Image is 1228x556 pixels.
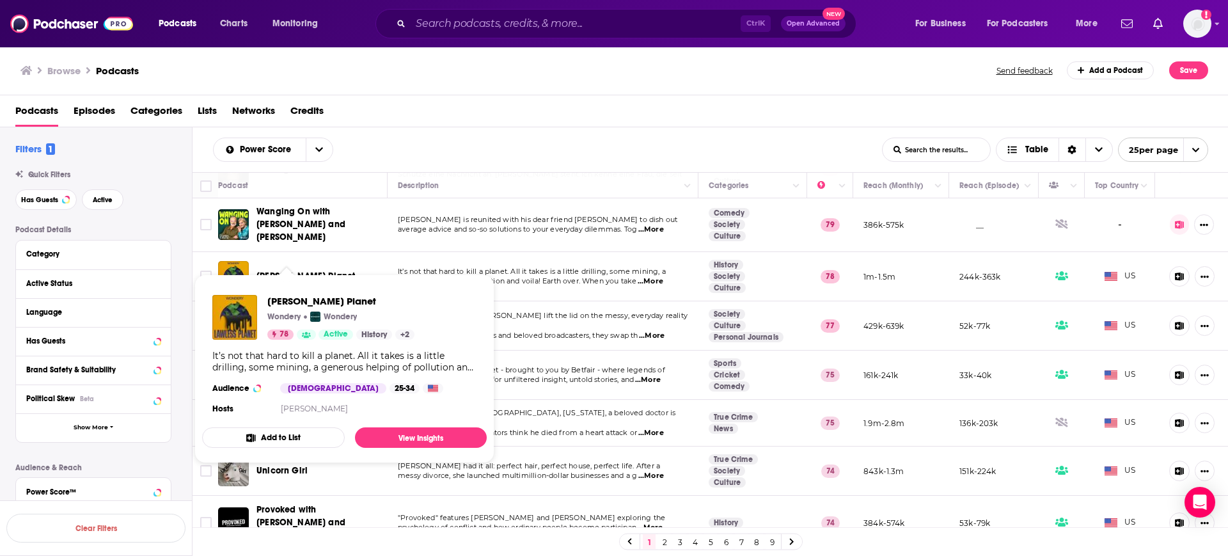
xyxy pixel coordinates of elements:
[959,219,984,230] p: __
[10,12,133,36] img: Podchaser - Follow, Share and Rate Podcasts
[198,100,217,127] a: Lists
[709,412,758,422] a: True Crime
[996,138,1113,162] button: Choose View
[212,295,257,340] img: Lawless Planet
[1148,13,1168,35] a: Show notifications dropdown
[835,179,850,194] button: Column Actions
[863,466,904,477] p: 843k-1.3m
[1105,369,1136,381] span: US
[256,504,383,542] a: Provoked with [PERSON_NAME] and [PERSON_NAME]
[200,219,212,230] span: Toggle select row
[355,427,487,448] a: View Insights
[750,534,763,550] a: 8
[987,15,1048,33] span: For Podcasters
[709,219,745,230] a: Society
[15,143,55,155] h2: Filters
[159,15,196,33] span: Podcasts
[1105,465,1136,477] span: US
[218,456,249,486] a: Unicorn Girl
[324,328,348,341] span: Active
[15,463,171,472] p: Audience & Reach
[26,279,152,288] div: Active Status
[200,517,212,528] span: Toggle select row
[26,246,161,262] button: Category
[80,395,94,403] div: Beta
[821,465,840,477] p: 74
[398,178,439,193] div: Description
[817,178,835,193] div: Power Score
[638,428,664,438] span: ...More
[398,365,665,374] span: Welcome to Stick to Cricket - brought to you by Betfair - where legends of
[232,100,275,127] span: Networks
[267,295,414,307] a: Lawless Planet
[821,218,840,231] p: 79
[789,179,804,194] button: Column Actions
[1066,179,1082,194] button: Column Actions
[1195,365,1215,385] button: Show More Button
[863,418,905,429] p: 1.9m-2.8m
[1195,266,1215,287] button: Show More Button
[959,466,996,477] p: 151k-224k
[709,309,745,319] a: Society
[47,65,81,77] h3: Browse
[398,331,638,340] span: live well. Long-time friends and beloved broadcasters, they swap th
[639,331,665,341] span: ...More
[823,8,846,20] span: New
[26,394,75,403] span: Political Skew
[1105,270,1136,283] span: US
[1169,61,1208,79] button: Save
[74,100,115,127] a: Episodes
[906,13,982,34] button: open menu
[689,534,702,550] a: 4
[279,328,288,341] span: 78
[96,65,139,77] a: Podcasts
[267,330,294,340] a: 78
[1025,145,1048,154] span: Table
[290,100,324,127] a: Credits
[218,261,249,292] img: Lawless Planet
[1195,512,1215,533] button: Show More Button
[1105,319,1136,332] span: US
[1049,178,1067,193] div: Has Guests
[306,138,333,161] button: open menu
[15,225,171,234] p: Podcast Details
[863,219,904,230] p: 386k-575k
[709,271,745,282] a: Society
[356,330,392,340] a: History
[398,215,677,224] span: [PERSON_NAME] is reunited with his dear friend [PERSON_NAME] to dish out
[709,381,750,392] a: Comedy
[398,461,660,470] span: [PERSON_NAME] had it all: perfect hair, perfect house, perfect life. After a
[398,311,688,330] span: [PERSON_NAME] and [PERSON_NAME] lift the lid on the messy, everyday reality of trying to
[1119,140,1178,160] span: 25 per page
[411,13,741,34] input: Search podcasts, credits, & more...
[93,196,113,203] span: Active
[267,295,414,307] span: [PERSON_NAME] Planet
[280,383,386,393] div: [DEMOGRAPHIC_DATA]
[398,276,636,285] span: generous helping of pollution and voila! Earth over. When you take
[1105,516,1136,529] span: US
[821,516,840,529] p: 74
[709,332,783,342] a: Personal Journals
[959,321,990,331] p: 52k-77k
[388,9,869,38] div: Search podcasts, credits, & more...
[212,350,476,373] div: It’s not that hard to kill a planet. All it takes is a little drilling, some mining, a generous h...
[1076,15,1098,33] span: More
[281,404,348,413] a: [PERSON_NAME]
[709,178,748,193] div: Categories
[21,196,58,203] span: Has Guests
[1095,178,1138,193] div: Top Country
[1194,214,1214,235] button: Show More Button
[787,20,840,27] span: Open Advanced
[781,16,846,31] button: Open AdvancedNew
[256,504,345,541] span: Provoked with [PERSON_NAME] and [PERSON_NAME]
[709,260,743,270] a: History
[1201,10,1211,20] svg: Add a profile image
[959,418,998,429] p: 136k-203k
[709,321,746,331] a: Culture
[709,358,741,369] a: Sports
[1183,10,1211,38] button: Show profile menu
[15,189,77,210] button: Has Guests
[218,507,249,538] a: Provoked with Darryl Cooper and Scott Horton
[26,333,161,349] button: Has Guests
